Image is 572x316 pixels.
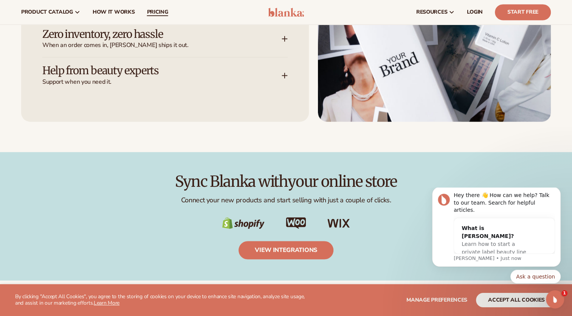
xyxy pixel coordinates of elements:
[222,217,265,229] img: Shopify Image 20
[21,9,73,15] span: product catalog
[406,293,467,307] button: Manage preferences
[42,78,282,86] span: Support when you need it.
[41,53,105,75] span: Learn how to start a private label beauty line with [PERSON_NAME]
[41,37,111,53] div: What is [PERSON_NAME]?
[286,217,306,229] img: Shopify Image 21
[33,67,134,74] p: Message from Lee, sent Just now
[546,290,564,308] iframe: Intercom live chat
[406,296,467,303] span: Manage preferences
[93,9,135,15] span: How It Works
[42,65,259,77] h3: Help from beauty experts
[21,196,551,205] p: Connect your new products and start selling with just a couple of clicks.
[33,4,134,27] div: Hey there 👋 How can we help? Talk to our team. Search for helpful articles.
[11,82,140,96] div: Quick reply options
[42,28,259,40] h3: Zero inventory, zero hassle
[476,293,557,307] button: accept all cookies
[239,241,333,259] a: view integrations
[147,9,168,15] span: pricing
[21,173,551,190] h2: Sync Blanka with your online store
[33,4,134,66] div: Message content
[268,8,304,17] img: logo
[15,294,310,307] p: By clicking "Accept All Cookies", you agree to the storing of cookies on your device to enhance s...
[33,31,119,83] div: What is [PERSON_NAME]?Learn how to start a private label beauty line with [PERSON_NAME]
[17,6,29,18] img: Profile image for Lee
[495,4,551,20] a: Start Free
[327,219,350,228] img: Shopify Image 22
[421,188,572,288] iframe: Intercom notifications message
[561,290,567,296] span: 1
[416,9,447,15] span: resources
[90,82,140,96] button: Quick reply: Ask a question
[94,299,119,307] a: Learn More
[42,41,282,49] span: When an order comes in, [PERSON_NAME] ships it out.
[467,9,483,15] span: LOGIN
